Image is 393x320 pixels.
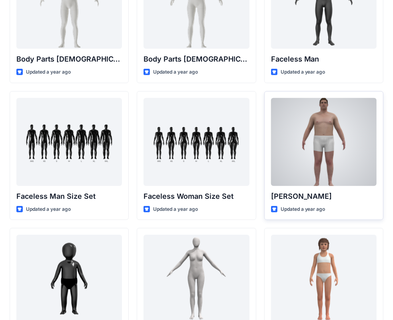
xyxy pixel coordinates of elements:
a: Faceless Woman Size Set [144,98,249,186]
p: Updated a year ago [153,205,198,214]
p: Body Parts [DEMOGRAPHIC_DATA] [16,54,122,65]
a: Faceless Man Size Set [16,98,122,186]
p: Updated a year ago [153,68,198,76]
p: Updated a year ago [26,205,71,214]
p: [PERSON_NAME] [271,191,377,202]
p: Body Parts [DEMOGRAPHIC_DATA] [144,54,249,65]
p: Faceless Man Size Set [16,191,122,202]
p: Updated a year ago [281,68,325,76]
a: Joseph [271,98,377,186]
p: Faceless Woman Size Set [144,191,249,202]
p: Updated a year ago [281,205,325,214]
p: Updated a year ago [26,68,71,76]
p: Faceless Man [271,54,377,65]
